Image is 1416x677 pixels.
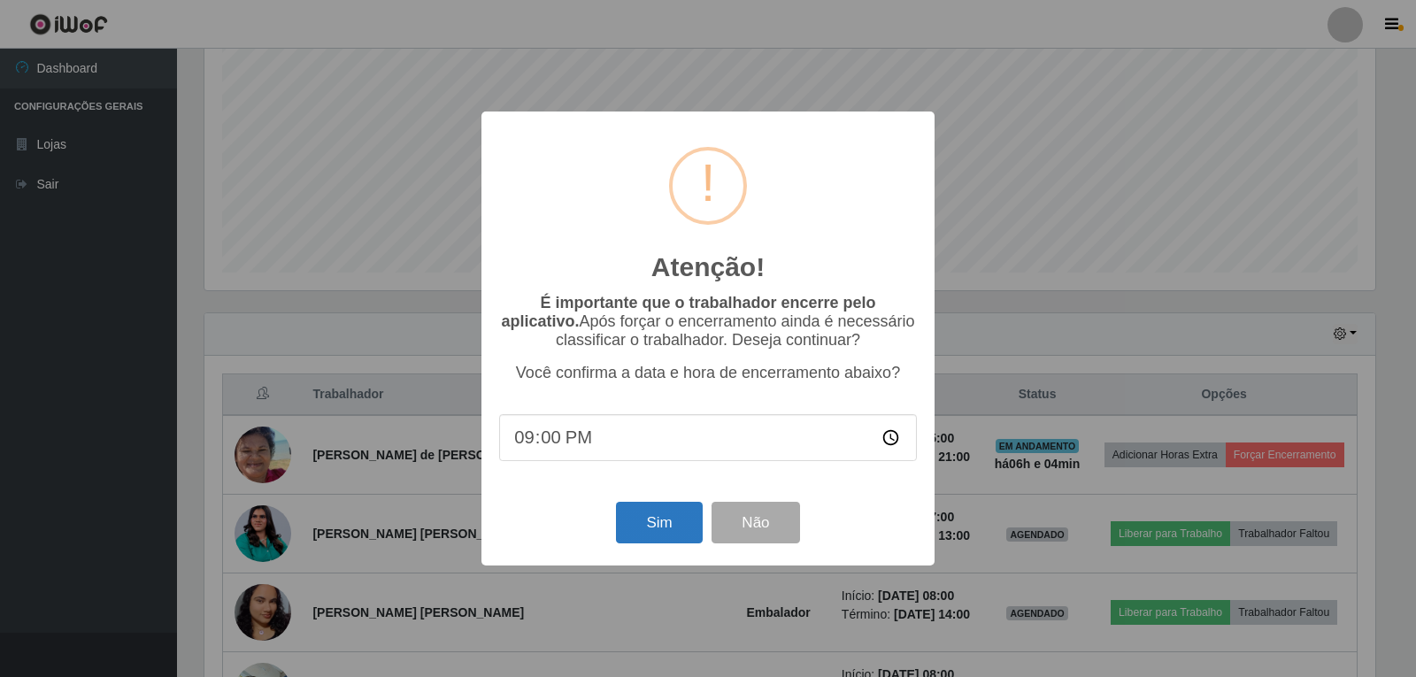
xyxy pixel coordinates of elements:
[712,502,799,543] button: Não
[616,502,702,543] button: Sim
[651,251,765,283] h2: Atenção!
[499,364,917,382] p: Você confirma a data e hora de encerramento abaixo?
[499,294,917,350] p: Após forçar o encerramento ainda é necessário classificar o trabalhador. Deseja continuar?
[501,294,875,330] b: É importante que o trabalhador encerre pelo aplicativo.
